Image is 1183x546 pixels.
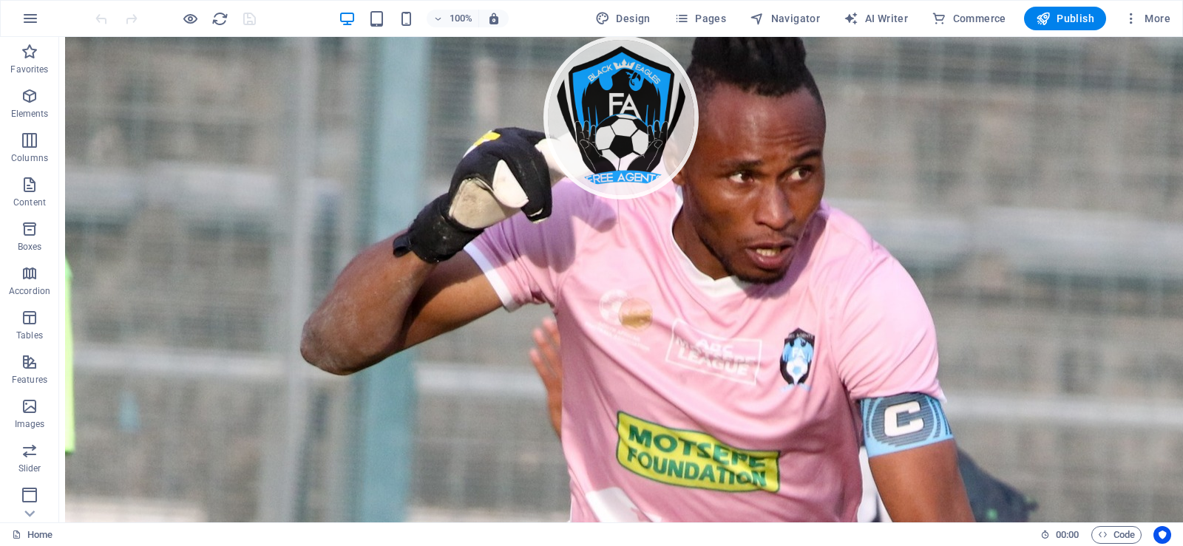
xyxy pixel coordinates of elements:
[9,285,50,297] p: Accordion
[1056,526,1079,544] span: 00 00
[211,10,228,27] button: reload
[181,10,199,27] button: Click here to leave preview mode and continue editing
[10,64,48,75] p: Favorites
[595,11,651,26] span: Design
[589,7,657,30] button: Design
[427,10,479,27] button: 100%
[1024,7,1106,30] button: Publish
[487,12,501,25] i: On resize automatically adjust zoom level to fit chosen device.
[12,374,47,386] p: Features
[11,108,49,120] p: Elements
[926,7,1012,30] button: Commerce
[449,10,472,27] h6: 100%
[16,330,43,341] p: Tables
[1040,526,1079,544] h6: Session time
[1066,529,1068,540] span: :
[1091,526,1142,544] button: Code
[18,463,41,474] p: Slider
[750,11,820,26] span: Navigator
[1036,11,1094,26] span: Publish
[668,7,732,30] button: Pages
[1153,526,1171,544] button: Usercentrics
[1118,7,1176,30] button: More
[1124,11,1170,26] span: More
[18,241,42,253] p: Boxes
[844,11,908,26] span: AI Writer
[674,11,726,26] span: Pages
[589,7,657,30] div: Design (Ctrl+Alt+Y)
[1098,526,1135,544] span: Code
[744,7,826,30] button: Navigator
[13,197,46,208] p: Content
[12,526,52,544] a: Click to cancel selection. Double-click to open Pages
[838,7,914,30] button: AI Writer
[15,418,45,430] p: Images
[11,152,48,164] p: Columns
[932,11,1006,26] span: Commerce
[211,10,228,27] i: Reload page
